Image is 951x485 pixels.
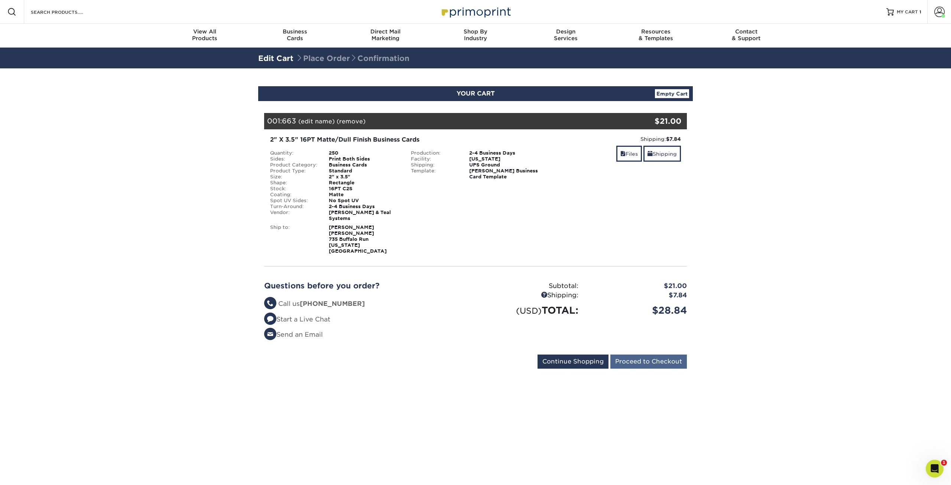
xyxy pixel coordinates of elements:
[264,113,616,129] div: 001:
[647,151,653,157] span: shipping
[296,54,409,63] span: Place Order Confirmation
[250,24,340,48] a: BusinessCards
[323,180,405,186] div: Rectangle
[264,299,470,309] li: Call us
[323,162,405,168] div: Business Cards
[475,281,584,291] div: Subtotal:
[611,28,701,42] div: & Templates
[584,291,692,300] div: $7.84
[616,116,681,127] div: $21.00
[701,24,791,48] a: Contact& Support
[666,136,681,142] strong: $7.84
[264,331,323,338] a: Send an Email
[264,210,323,222] div: Vendor:
[438,4,513,20] img: Primoprint
[323,204,405,210] div: 2-4 Business Days
[340,24,431,48] a: Direct MailMarketing
[551,135,681,143] div: Shipping:
[264,168,323,174] div: Product Type:
[264,180,323,186] div: Shape:
[520,28,611,42] div: Services
[655,89,689,98] a: Empty Cart
[323,174,405,180] div: 2" x 3.5"
[475,303,584,317] div: TOTAL:
[464,168,546,180] div: [PERSON_NAME] Business Card Template
[431,24,521,48] a: Shop ByIndustry
[264,186,323,192] div: Stock:
[270,135,540,144] div: 2" X 3.5" 16PT Matte/Dull Finish Business Cards
[250,28,340,35] span: Business
[264,204,323,210] div: Turn-Around:
[431,28,521,35] span: Shop By
[926,460,944,478] iframe: Intercom live chat
[323,192,405,198] div: Matte
[520,24,611,48] a: DesignServices
[584,303,692,317] div: $28.84
[620,151,626,157] span: files
[160,28,250,35] span: View All
[584,281,692,291] div: $21.00
[701,28,791,35] span: Contact
[405,168,464,180] div: Template:
[264,174,323,180] div: Size:
[323,150,405,156] div: 250
[264,224,323,254] div: Ship to:
[282,117,296,125] span: 663
[405,150,464,156] div: Production:
[340,28,431,42] div: Marketing
[323,156,405,162] div: Print Both Sides
[264,198,323,204] div: Spot UV Sides:
[464,162,546,168] div: UPS Ground
[250,28,340,42] div: Cards
[431,28,521,42] div: Industry
[264,281,470,290] h2: Questions before you order?
[611,28,701,35] span: Resources
[941,460,947,466] span: 1
[264,316,330,323] a: Start a Live Chat
[264,156,323,162] div: Sides:
[160,24,250,48] a: View AllProducts
[264,162,323,168] div: Product Category:
[538,355,608,369] input: Continue Shopping
[897,9,918,15] span: MY CART
[405,156,464,162] div: Facility:
[340,28,431,35] span: Direct Mail
[337,118,366,125] a: (remove)
[323,210,405,222] div: [PERSON_NAME] & Teal Systems
[919,9,921,14] span: 1
[457,90,495,97] span: YOUR CART
[701,28,791,42] div: & Support
[323,186,405,192] div: 16PT C2S
[300,300,365,307] strong: [PHONE_NUMBER]
[520,28,611,35] span: Design
[258,54,293,63] a: Edit Cart
[610,355,687,369] input: Proceed to Checkout
[30,7,103,16] input: SEARCH PRODUCTS.....
[464,150,546,156] div: 2-4 Business Days
[405,162,464,168] div: Shipping:
[611,24,701,48] a: Resources& Templates
[616,146,642,162] a: Files
[475,291,584,300] div: Shipping:
[160,28,250,42] div: Products
[323,168,405,174] div: Standard
[643,146,681,162] a: Shipping
[298,118,335,125] a: (edit name)
[516,306,542,316] small: (USD)
[264,150,323,156] div: Quantity:
[464,156,546,162] div: [US_STATE]
[329,224,387,254] strong: [PERSON_NAME] [PERSON_NAME] 735 Buffalo Run [US_STATE][GEOGRAPHIC_DATA]
[264,192,323,198] div: Coating:
[323,198,405,204] div: No Spot UV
